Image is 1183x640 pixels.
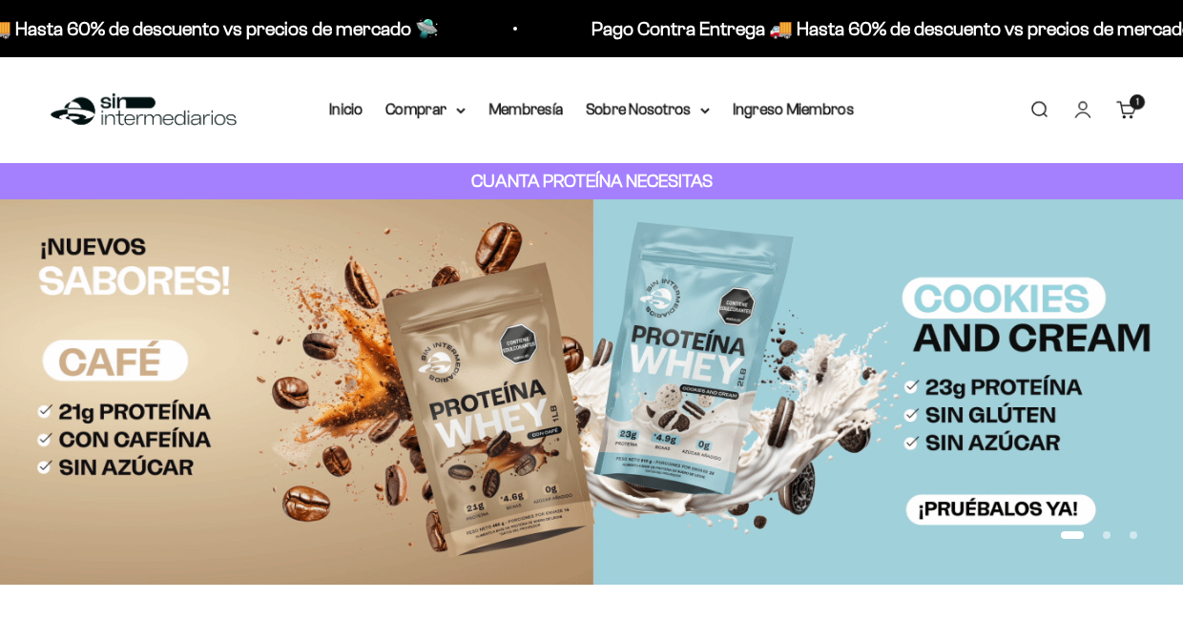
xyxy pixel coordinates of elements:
a: Inicio [329,101,363,117]
summary: Comprar [385,97,466,122]
a: Membresía [488,101,563,117]
a: Ingreso Miembros [733,101,854,117]
summary: Sobre Nosotros [586,97,710,122]
span: 1 [1136,97,1139,107]
strong: CUANTA PROTEÍNA NECESITAS [471,171,713,191]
